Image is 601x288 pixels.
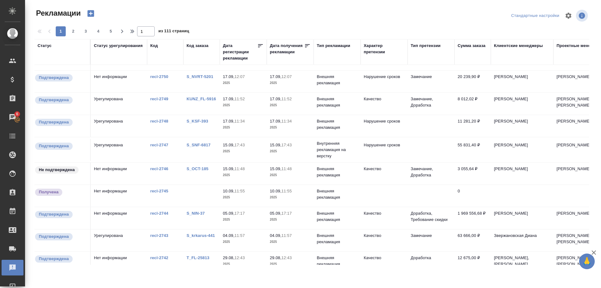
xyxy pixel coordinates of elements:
div: Дата регистрации рекламации [223,43,257,61]
td: Качество [361,229,408,251]
p: 17:17 [281,211,292,216]
p: 11:55 [234,189,245,193]
p: Подтверждена [39,256,69,262]
p: 15.09, [223,143,234,147]
div: Код [150,43,158,49]
td: Нарушение сроков [361,71,408,92]
p: 2025 [270,261,311,267]
a: S_NVRT-5201 [187,74,213,79]
p: 12:43 [281,255,292,260]
p: 05.09, [223,211,234,216]
a: T_FL-25813 [187,255,209,260]
span: из 111 страниц [158,27,189,36]
span: 🙏 [582,255,592,268]
p: 2025 [223,124,264,131]
span: 6 [12,111,22,117]
div: Клиентские менеджеры [494,43,543,49]
p: 17:17 [234,211,245,216]
td: Нет информации [91,185,147,207]
p: 12:07 [281,74,292,79]
td: Нарушение сроков [361,115,408,137]
p: 17.09, [223,97,234,101]
span: Посмотреть информацию [576,10,589,22]
div: Сумма заказа [458,43,485,49]
p: 10.09, [270,189,281,193]
td: 12 675,00 ₽ [455,252,491,274]
p: 17.09, [270,97,281,101]
td: Внутренняя рекламация на верстку [314,137,361,162]
td: 63 666,00 ₽ [455,229,491,251]
p: 2025 [223,80,264,86]
td: [PERSON_NAME] [491,163,553,185]
a: 6 [2,109,23,125]
td: 55 831,40 ₽ [455,139,491,161]
td: 0 [455,185,491,207]
a: recl-2749 [150,97,168,101]
a: recl-2748 [150,119,168,123]
td: [PERSON_NAME], [PERSON_NAME] [491,252,553,274]
td: Внешняя рекламация [314,71,361,92]
td: Замечание, Доработка [408,93,455,115]
p: 2025 [223,261,264,267]
p: 12:43 [234,255,245,260]
p: 29.08, [270,255,281,260]
div: Тип претензии [411,43,440,49]
td: Нет информации [91,207,147,229]
td: Нарушение сроков [361,139,408,161]
td: Замечание, Доработка [408,163,455,185]
td: Внешняя рекламация [314,163,361,185]
p: 05.09, [270,211,281,216]
button: 4 [93,26,103,36]
td: Замечание [408,229,455,251]
td: [PERSON_NAME] [491,71,553,92]
p: 11:34 [281,119,292,123]
span: Настроить таблицу [561,8,576,23]
td: [PERSON_NAME] [491,115,553,137]
td: 3 055,64 ₽ [455,163,491,185]
p: 15.09, [270,143,281,147]
a: recl-2742 [150,255,168,260]
td: Звержановская Диана [491,229,553,251]
div: Код заказа [187,43,208,49]
p: 2025 [223,194,264,201]
td: Качество [361,207,408,229]
div: split button [510,11,561,21]
button: 2 [68,26,78,36]
p: 2025 [223,148,264,154]
td: 20 239,90 ₽ [455,71,491,92]
td: [PERSON_NAME] [491,139,553,161]
p: 2025 [270,148,311,154]
p: 2025 [270,80,311,86]
p: 2025 [270,124,311,131]
p: 2025 [270,239,311,245]
td: [PERSON_NAME] [491,207,553,229]
a: S_KSF-393 [187,119,208,123]
p: 10.09, [223,189,234,193]
a: S_krkarus-441 [187,233,215,238]
td: Внешняя рекламация [314,252,361,274]
a: recl-2743 [150,233,168,238]
p: 17.09, [223,119,234,123]
p: 04.09, [223,233,234,238]
td: Урегулирована [91,229,147,251]
a: S_OCT-185 [187,166,208,171]
td: Урегулирована [91,139,147,161]
p: 11:55 [281,189,292,193]
p: Подтверждена [39,119,69,125]
p: 2025 [270,172,311,178]
p: 11:48 [234,166,245,171]
td: Нет информации [91,163,147,185]
p: 2025 [223,102,264,108]
span: Рекламации [34,8,81,18]
td: Качество [361,163,408,185]
span: 3 [81,28,91,34]
td: [PERSON_NAME] [491,93,553,115]
p: 15.09, [270,166,281,171]
p: 17.09, [270,119,281,123]
div: Дата получения рекламации [270,43,304,55]
p: 2025 [223,239,264,245]
button: 5 [106,26,116,36]
p: Не подтверждена [39,167,75,173]
td: Внешняя рекламация [314,185,361,207]
a: recl-2744 [150,211,168,216]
